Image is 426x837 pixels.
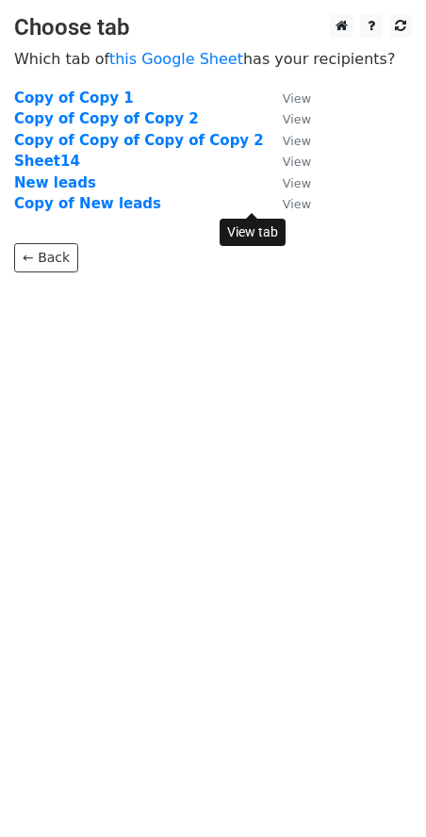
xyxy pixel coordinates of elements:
[283,155,311,169] small: View
[264,110,311,127] a: View
[109,50,243,68] a: this Google Sheet
[283,91,311,106] small: View
[14,14,412,41] h3: Choose tab
[264,90,311,107] a: View
[14,243,78,272] a: ← Back
[264,153,311,170] a: View
[14,90,134,107] a: Copy of Copy 1
[14,153,80,170] a: Sheet14
[283,112,311,126] small: View
[14,132,264,149] a: Copy of Copy of Copy of Copy 2
[283,197,311,211] small: View
[332,747,426,837] iframe: Chat Widget
[283,176,311,190] small: View
[264,195,311,212] a: View
[220,219,286,246] div: View tab
[264,174,311,191] a: View
[264,132,311,149] a: View
[14,49,412,69] p: Which tab of has your recipients?
[14,174,96,191] a: New leads
[283,134,311,148] small: View
[14,110,199,127] a: Copy of Copy of Copy 2
[14,195,161,212] a: Copy of New leads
